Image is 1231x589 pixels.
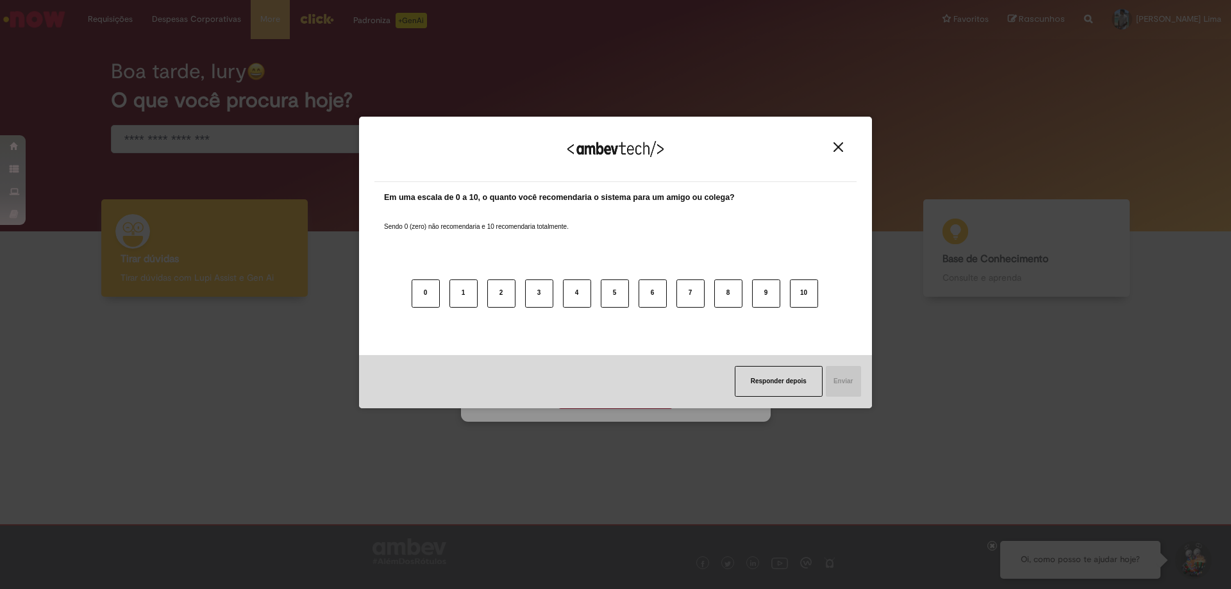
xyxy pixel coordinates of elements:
[639,279,667,308] button: 6
[752,279,780,308] button: 9
[384,192,735,204] label: Em uma escala de 0 a 10, o quanto você recomendaria o sistema para um amigo ou colega?
[412,279,440,308] button: 0
[563,279,591,308] button: 4
[384,207,569,231] label: Sendo 0 (zero) não recomendaria e 10 recomendaria totalmente.
[487,279,515,308] button: 2
[676,279,705,308] button: 7
[601,279,629,308] button: 5
[714,279,742,308] button: 8
[833,142,843,152] img: Close
[735,366,823,397] button: Responder depois
[830,142,847,153] button: Close
[525,279,553,308] button: 3
[449,279,478,308] button: 1
[567,141,664,157] img: Logo Ambevtech
[790,279,818,308] button: 10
